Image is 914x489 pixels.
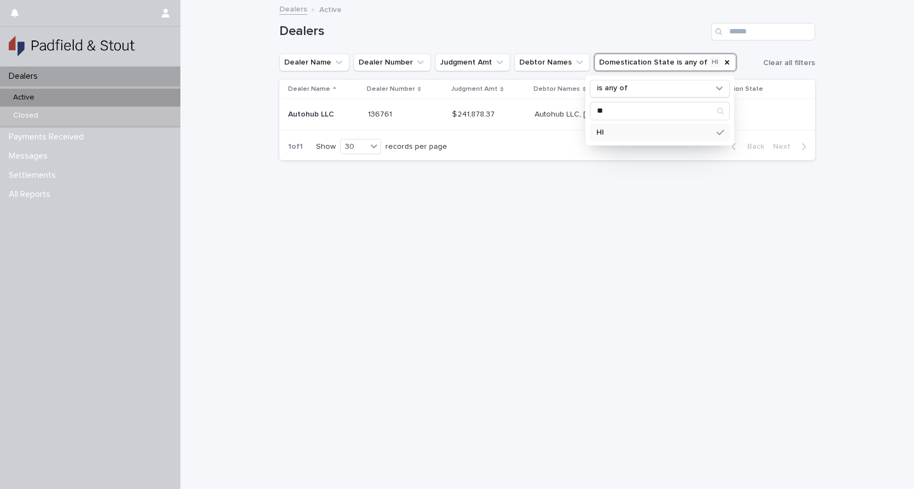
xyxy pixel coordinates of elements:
p: All Reports [4,189,59,200]
span: Clear all filters [763,59,815,67]
img: gSPaZaQw2XYDTaYHK8uQ [9,36,135,57]
button: Domestication State [594,54,736,71]
p: Show [316,142,336,152]
p: Active [4,93,43,102]
tr: Autohub LLCAutohub LLC 136761136761 $ 241,878.37$ 241,878.37 Autohub LLC, [PERSON_NAME]Autohub LL... [279,99,815,131]
span: Back [741,143,764,150]
p: Dealer Number [367,83,415,95]
span: Next [773,143,797,150]
div: Search [590,102,730,120]
button: Dealer Name [279,54,349,71]
p: Settlements [4,170,65,181]
p: Judgment Amt [451,83,497,95]
p: Messages [4,151,56,161]
p: 136761 [368,108,394,119]
p: HI [596,129,712,136]
input: Search [590,102,729,120]
p: Closed [4,111,47,120]
p: records per page [385,142,447,152]
div: 30 [341,141,367,153]
button: Dealer Number [354,54,431,71]
p: $ 241,878.37 [452,108,497,119]
p: Active [319,3,342,15]
p: 1 of 1 [279,133,312,160]
button: Debtor Names [514,54,590,71]
p: is any of [597,84,628,93]
p: Payments Received [4,132,92,142]
input: Search [711,23,815,40]
h1: Dealers [279,24,707,39]
a: Dealers [279,2,307,15]
button: Judgment Amt [435,54,510,71]
p: Dealers [4,71,46,81]
button: Back [723,142,769,152]
button: Clear all filters [759,55,815,71]
p: Autohub LLC [288,108,336,119]
p: Debtor Names [534,83,580,95]
button: Next [769,142,815,152]
p: Autohub LLC, [PERSON_NAME] [535,108,645,119]
p: Dealer Name [288,83,330,95]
